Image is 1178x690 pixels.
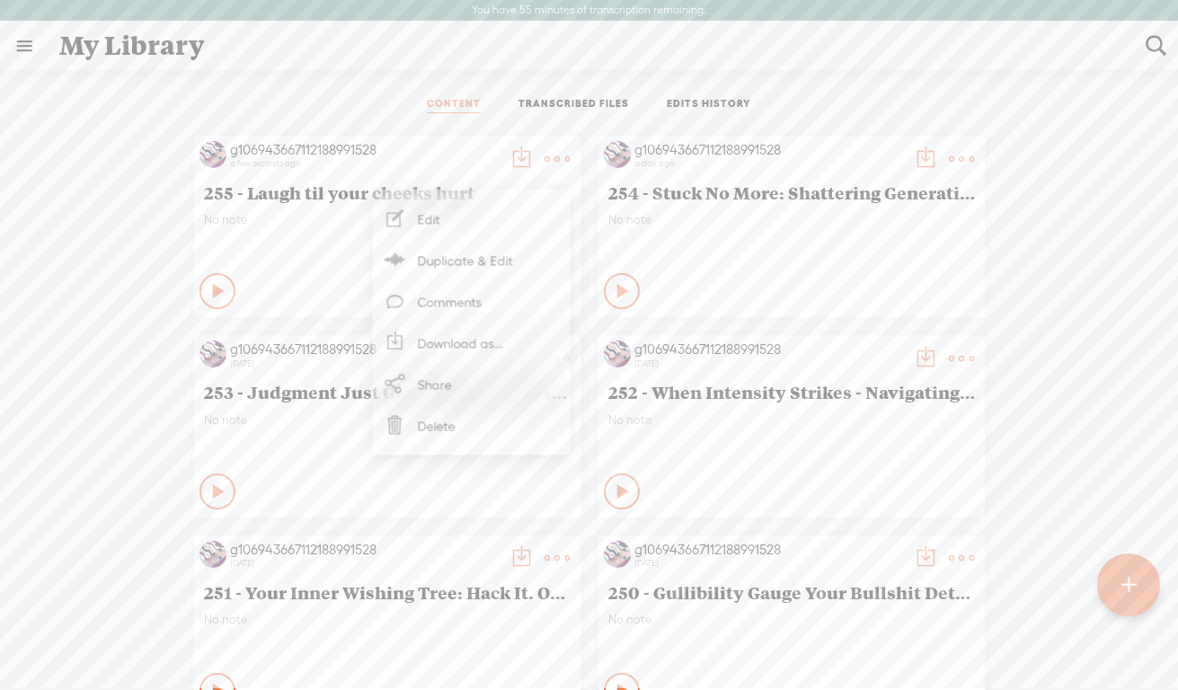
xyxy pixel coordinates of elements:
span: 252 - When Intensity Strikes - Navigating the Energy Surge [608,381,975,402]
div: g106943667112188991528 [230,541,500,559]
div: [DATE] [230,558,500,569]
img: http%3A%2F%2Fres.cloudinary.com%2Ftrebble-fm%2Fimage%2Fupload%2Fv1726024757%2Fcom.trebble.trebble... [604,341,631,367]
a: Share [382,364,562,405]
div: g106943667112188991528 [230,141,500,159]
span: No note [608,412,975,428]
span: 250 - Gullibility Gauge Your Bullshit Detector Just Leveled Up [608,581,975,603]
img: http%3A%2F%2Fres.cloudinary.com%2Ftrebble-fm%2Fimage%2Fupload%2Fv1726024757%2Fcom.trebble.trebble... [604,141,631,168]
a: TRANSCRIBED FILES [518,97,629,113]
span: 255 - Laugh til your cheeks hurt [204,181,571,203]
span: No note [204,612,571,627]
div: [DATE] [634,558,904,569]
div: g106943667112188991528 [634,541,904,559]
a: Edit [382,199,562,240]
img: http%3A%2F%2Fres.cloudinary.com%2Ftrebble-fm%2Fimage%2Fupload%2Fv1726024757%2Fcom.trebble.trebble... [199,141,226,168]
span: 253 - Judgment Just Got a Whole Lot Less Toxic [204,381,571,402]
div: a few seconds ago [230,158,500,169]
div: g106943667112188991528 [634,141,904,159]
label: You have 55 minutes of transcription remaining. [472,4,706,18]
span: No note [608,612,975,627]
span: 251 - Your Inner Wishing Tree: Hack It. Own It. Live It [204,581,571,603]
div: g106943667112188991528 [634,341,904,358]
a: Comments [382,281,562,323]
a: EDITS HISTORY [667,97,751,113]
a: CONTENT [427,97,481,113]
div: g106943667112188991528 [230,341,500,358]
span: No note [204,412,571,428]
img: http%3A%2F%2Fres.cloudinary.com%2Ftrebble-fm%2Fimage%2Fupload%2Fv1726024757%2Fcom.trebble.trebble... [199,341,226,367]
div: [DATE] [634,358,904,369]
div: a day ago [634,158,904,169]
a: Duplicate & Edit [382,240,562,281]
div: My Library [47,22,1133,69]
a: Delete [382,405,562,447]
a: Download as... [382,323,562,364]
img: http%3A%2F%2Fres.cloudinary.com%2Ftrebble-fm%2Fimage%2Fupload%2Fv1726024757%2Fcom.trebble.trebble... [199,541,226,568]
img: http%3A%2F%2Fres.cloudinary.com%2Ftrebble-fm%2Fimage%2Fupload%2Fv1726024757%2Fcom.trebble.trebble... [604,541,631,568]
div: [DATE] [230,358,500,369]
span: No note [608,212,975,227]
span: No note [204,212,571,227]
span: 254 - Stuck No More: Shattering Generational Beliefs [608,181,975,203]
